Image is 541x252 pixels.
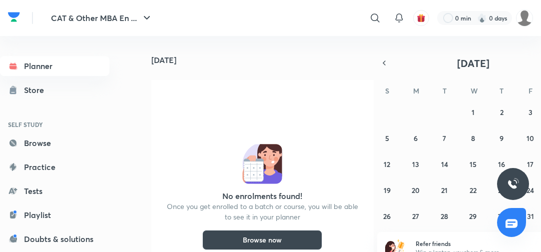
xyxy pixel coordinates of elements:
[471,86,478,95] abbr: Wednesday
[441,211,448,221] abbr: October 28, 2025
[527,159,534,169] abbr: October 17, 2025
[465,156,481,172] button: October 15, 2025
[498,159,505,169] abbr: October 16, 2025
[523,156,539,172] button: October 17, 2025
[408,208,424,224] button: October 27, 2025
[412,159,419,169] abbr: October 13, 2025
[469,211,477,221] abbr: October 29, 2025
[8,9,20,24] img: Company Logo
[494,130,510,146] button: October 9, 2025
[413,86,419,95] abbr: Monday
[151,56,382,64] h4: [DATE]
[443,86,447,95] abbr: Tuesday
[494,208,510,224] button: October 30, 2025
[379,156,395,172] button: October 12, 2025
[500,86,504,95] abbr: Thursday
[379,182,395,198] button: October 19, 2025
[45,8,159,28] button: CAT & Other MBA En ...
[465,104,481,120] button: October 1, 2025
[385,133,389,143] abbr: October 5, 2025
[437,208,453,224] button: October 28, 2025
[8,9,20,27] a: Company Logo
[523,104,539,120] button: October 3, 2025
[494,156,510,172] button: October 16, 2025
[379,130,395,146] button: October 5, 2025
[527,211,534,221] abbr: October 31, 2025
[384,185,391,195] abbr: October 19, 2025
[437,156,453,172] button: October 14, 2025
[385,86,389,95] abbr: Sunday
[412,211,419,221] abbr: October 27, 2025
[500,133,504,143] abbr: October 9, 2025
[507,178,519,190] img: ttu
[443,133,446,143] abbr: October 7, 2025
[470,159,477,169] abbr: October 15, 2025
[529,107,533,117] abbr: October 3, 2025
[412,185,420,195] abbr: October 20, 2025
[383,211,391,221] abbr: October 26, 2025
[441,185,448,195] abbr: October 21, 2025
[523,208,539,224] button: October 31, 2025
[413,10,429,26] button: avatar
[408,130,424,146] button: October 6, 2025
[465,130,481,146] button: October 8, 2025
[379,208,395,224] button: October 26, 2025
[222,192,302,200] h4: No enrolments found!
[523,182,539,198] button: October 24, 2025
[414,133,418,143] abbr: October 6, 2025
[471,133,475,143] abbr: October 8, 2025
[417,13,426,22] img: avatar
[408,156,424,172] button: October 13, 2025
[441,159,448,169] abbr: October 14, 2025
[500,107,504,117] abbr: October 2, 2025
[527,133,534,143] abbr: October 10, 2025
[163,201,362,222] p: Once you get enrolled to a batch or course, you will be able to see it in your planner
[529,86,533,95] abbr: Friday
[494,182,510,198] button: October 23, 2025
[465,182,481,198] button: October 22, 2025
[242,144,282,184] img: No events
[498,185,506,195] abbr: October 23, 2025
[457,56,490,70] span: [DATE]
[527,185,534,195] abbr: October 24, 2025
[470,185,477,195] abbr: October 22, 2025
[465,208,481,224] button: October 29, 2025
[437,130,453,146] button: October 7, 2025
[384,159,390,169] abbr: October 12, 2025
[498,211,506,221] abbr: October 30, 2025
[437,182,453,198] button: October 21, 2025
[477,13,487,23] img: streak
[408,182,424,198] button: October 20, 2025
[24,84,50,96] div: Store
[494,104,510,120] button: October 2, 2025
[523,130,539,146] button: October 10, 2025
[472,107,475,117] abbr: October 1, 2025
[202,230,322,250] button: Browse now
[416,239,539,248] h6: Refer friends
[516,9,533,26] img: Srinjoy Niyogi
